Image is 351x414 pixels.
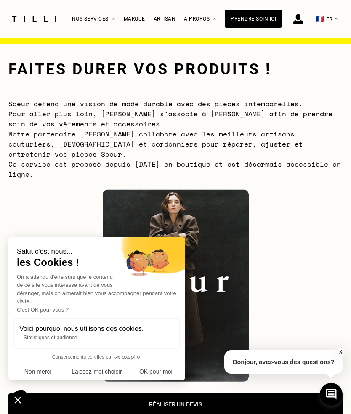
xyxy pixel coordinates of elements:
p: Bonjour, avez-vous des questions? [224,350,343,374]
div: À propos [184,0,216,38]
img: Logo du service de couturière Tilli [9,16,59,22]
a: Artisan [154,16,176,22]
img: icône connexion [293,14,303,24]
h1: Faites durer vos produits ! [8,60,271,78]
span: Soeur défend une vision de mode durable avec des pièces intemporelles. Pour aller plus loin, [PER... [8,99,341,179]
img: Menu déroulant à propos [213,18,216,20]
button: 🇫🇷 FR [311,0,342,38]
a: Prendre soin ici [225,10,282,28]
img: menu déroulant [335,18,338,20]
span: 🇫🇷 [316,15,324,23]
a: Marque [124,16,145,22]
img: Menu déroulant [112,18,115,20]
div: Nos services [72,0,115,38]
button: X [336,347,345,356]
